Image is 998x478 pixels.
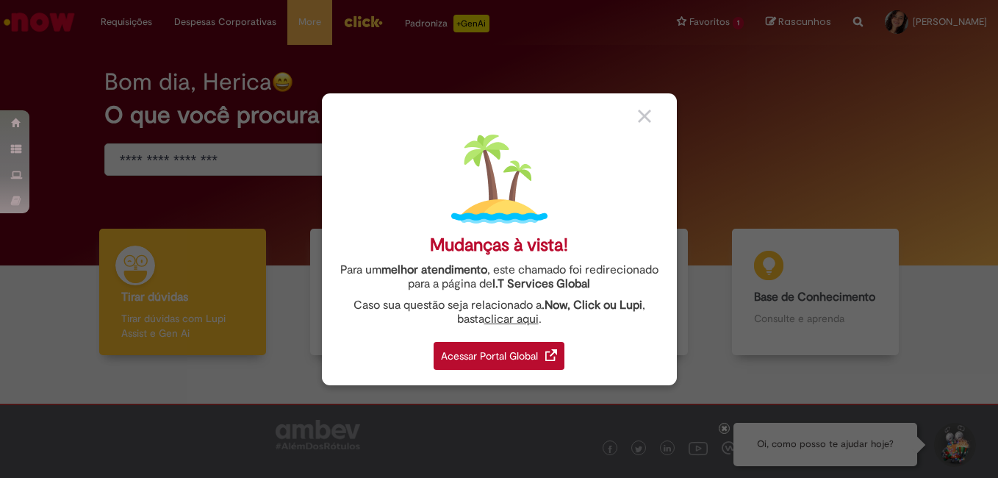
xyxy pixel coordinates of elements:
a: I.T Services Global [492,268,590,291]
div: Acessar Portal Global [434,342,564,370]
div: Caso sua questão seja relacionado a , basta . [333,299,666,327]
div: Mudanças à vista! [430,235,568,256]
a: clicar aqui [484,304,539,327]
a: Acessar Portal Global [434,334,564,370]
strong: .Now, Click ou Lupi [542,298,642,313]
img: close_button_grey.png [638,110,651,123]
img: redirect_link.png [545,349,557,361]
img: island.png [451,131,548,227]
strong: melhor atendimento [381,263,487,277]
div: Para um , este chamado foi redirecionado para a página de [333,263,666,291]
